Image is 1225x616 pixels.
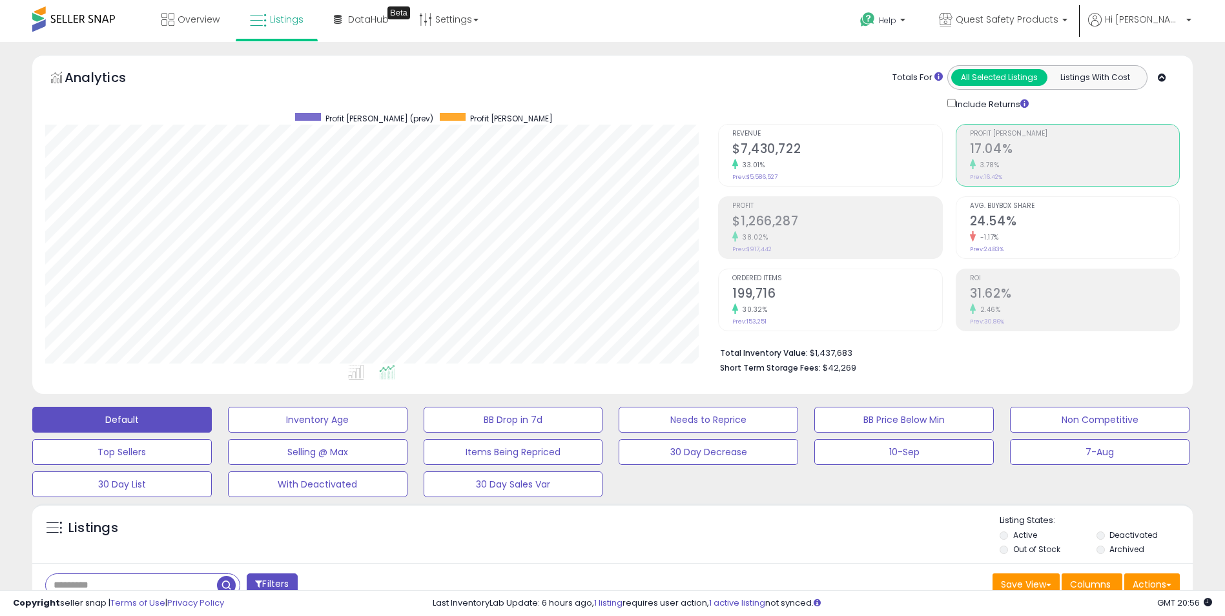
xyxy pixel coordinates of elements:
[814,439,994,465] button: 10-Sep
[732,275,942,282] span: Ordered Items
[720,344,1170,360] li: $1,437,683
[956,13,1058,26] span: Quest Safety Products
[13,597,60,609] strong: Copyright
[270,13,304,26] span: Listings
[1109,544,1144,555] label: Archived
[951,69,1047,86] button: All Selected Listings
[1070,578,1111,591] span: Columns
[850,2,918,42] a: Help
[228,471,407,497] button: With Deactivated
[32,439,212,465] button: Top Sellers
[970,130,1179,138] span: Profit [PERSON_NAME]
[970,141,1179,159] h2: 17.04%
[1124,573,1180,595] button: Actions
[879,15,896,26] span: Help
[348,13,389,26] span: DataHub
[970,214,1179,231] h2: 24.54%
[228,439,407,465] button: Selling @ Max
[594,597,623,609] a: 1 listing
[178,13,220,26] span: Overview
[860,12,876,28] i: Get Help
[732,286,942,303] h2: 199,716
[738,305,767,314] small: 30.32%
[970,275,1179,282] span: ROI
[1088,13,1191,42] a: Hi [PERSON_NAME]
[325,113,433,124] span: Profit [PERSON_NAME] (prev)
[1013,544,1060,555] label: Out of Stock
[228,407,407,433] button: Inventory Age
[32,407,212,433] button: Default
[619,439,798,465] button: 30 Day Decrease
[424,407,603,433] button: BB Drop in 7d
[732,141,942,159] h2: $7,430,722
[892,72,943,84] div: Totals For
[732,130,942,138] span: Revenue
[970,173,1002,181] small: Prev: 16.42%
[814,407,994,433] button: BB Price Below Min
[247,573,297,596] button: Filters
[732,203,942,210] span: Profit
[68,519,118,537] h5: Listings
[1000,515,1193,527] p: Listing States:
[1062,573,1122,595] button: Columns
[970,286,1179,303] h2: 31.62%
[1013,529,1037,540] label: Active
[13,597,224,610] div: seller snap | |
[738,160,765,170] small: 33.01%
[1047,69,1143,86] button: Listings With Cost
[470,113,553,124] span: Profit [PERSON_NAME]
[433,597,1212,610] div: Last InventoryLab Update: 6 hours ago, requires user action, not synced.
[1157,597,1212,609] span: 2025-08-15 20:56 GMT
[976,160,1000,170] small: 3.78%
[732,173,777,181] small: Prev: $5,586,527
[976,232,999,242] small: -1.17%
[720,362,821,373] b: Short Term Storage Fees:
[387,6,410,19] div: Tooltip anchor
[970,203,1179,210] span: Avg. Buybox Share
[424,471,603,497] button: 30 Day Sales Var
[738,232,768,242] small: 38.02%
[1010,407,1189,433] button: Non Competitive
[1010,439,1189,465] button: 7-Aug
[167,597,224,609] a: Privacy Policy
[732,245,772,253] small: Prev: $917,442
[65,68,151,90] h5: Analytics
[970,245,1004,253] small: Prev: 24.83%
[823,362,856,374] span: $42,269
[976,305,1001,314] small: 2.46%
[938,96,1044,111] div: Include Returns
[619,407,798,433] button: Needs to Reprice
[732,214,942,231] h2: $1,266,287
[110,597,165,609] a: Terms of Use
[993,573,1060,595] button: Save View
[720,347,808,358] b: Total Inventory Value:
[732,318,767,325] small: Prev: 153,251
[1109,529,1158,540] label: Deactivated
[709,597,765,609] a: 1 active listing
[970,318,1004,325] small: Prev: 30.86%
[32,471,212,497] button: 30 Day List
[424,439,603,465] button: Items Being Repriced
[1105,13,1182,26] span: Hi [PERSON_NAME]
